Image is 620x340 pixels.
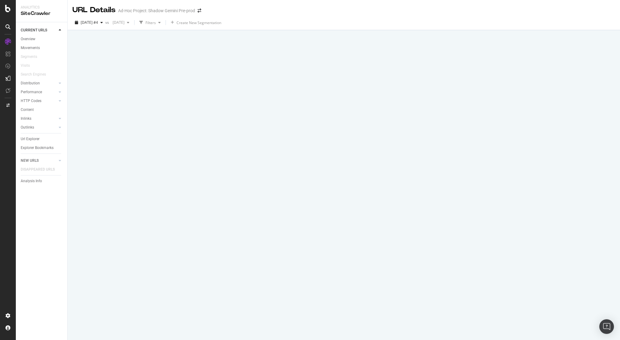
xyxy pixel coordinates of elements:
[21,80,57,87] a: Distribution
[137,18,163,27] button: Filters
[21,124,34,131] div: Outlinks
[168,18,224,27] button: Create New Segmentation
[21,10,62,17] div: SiteCrawler
[110,20,124,25] span: 2025 Sep. 2nd
[145,20,156,25] div: Filters
[21,27,57,34] a: CURRENT URLS
[21,158,57,164] a: NEW URLS
[21,107,63,113] a: Content
[72,18,105,27] button: [DATE] #4
[21,158,39,164] div: NEW URLS
[21,80,40,87] div: Distribution
[21,98,57,104] a: HTTP Codes
[21,124,57,131] a: Outlinks
[21,136,40,142] div: Url Explorer
[21,54,37,60] div: Segments
[21,71,46,78] div: Search Engines
[105,20,110,25] span: vs
[177,20,221,25] span: Create New Segmentation
[72,5,116,15] div: URL Details
[81,20,98,25] span: 2025 Sep. 2nd #4
[21,45,63,51] a: Movements
[21,98,41,104] div: HTTP Codes
[198,9,201,13] div: arrow-right-arrow-left
[21,36,63,42] a: Overview
[599,319,614,334] div: Open Intercom Messenger
[21,145,54,151] div: Explorer Bookmarks
[21,89,57,95] a: Performance
[21,115,31,122] div: Inlinks
[21,89,42,95] div: Performance
[21,145,63,151] a: Explorer Bookmarks
[21,62,36,69] a: Visits
[21,178,63,184] a: Analysis Info
[21,27,47,34] div: CURRENT URLS
[21,36,35,42] div: Overview
[118,8,195,14] div: Ad-Hoc Project: Shadow Gemini Pre-prod
[21,115,57,122] a: Inlinks
[21,178,42,184] div: Analysis Info
[21,5,62,10] div: Analytics
[21,107,34,113] div: Content
[21,54,43,60] a: Segments
[21,62,30,69] div: Visits
[21,136,63,142] a: Url Explorer
[21,166,61,173] a: DISAPPEARED URLS
[21,45,40,51] div: Movements
[21,71,52,78] a: Search Engines
[110,18,132,27] button: [DATE]
[21,166,55,173] div: DISAPPEARED URLS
